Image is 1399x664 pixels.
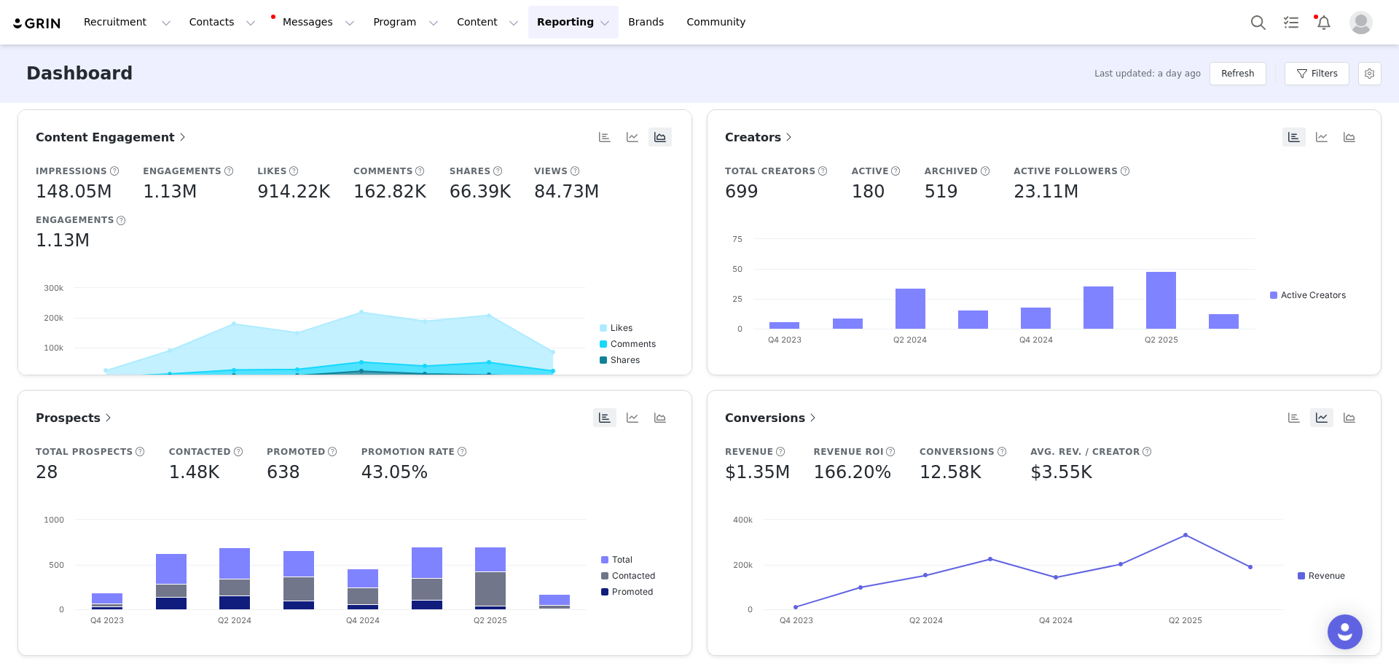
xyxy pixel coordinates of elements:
[813,445,884,458] h5: Revenue ROI
[44,343,63,353] text: 100k
[218,615,251,625] text: Q2 2024
[1014,165,1118,178] h5: Active Followers
[143,165,222,178] h5: Engagements
[725,130,796,144] span: Creators
[450,165,491,178] h5: Shares
[1308,6,1340,39] button: Notifications
[1030,459,1092,485] h5: $3.55K
[44,283,63,293] text: 300k
[36,130,189,144] span: Content Engagement
[361,459,428,485] h5: 43.05%
[611,322,632,333] text: Likes
[725,409,820,427] a: Conversions
[364,6,447,39] button: Program
[732,234,742,244] text: 75
[267,459,300,485] h5: 638
[925,165,978,178] h5: Archived
[1281,289,1346,300] text: Active Creators
[90,615,124,625] text: Q4 2023
[611,338,656,349] text: Comments
[733,560,753,570] text: 200k
[725,459,790,485] h5: $1.35M
[612,570,655,581] text: Contacted
[1039,615,1073,625] text: Q4 2024
[1349,11,1373,34] img: placeholder-profile.jpg
[925,179,958,205] h5: 519
[1328,614,1363,649] div: Open Intercom Messenger
[36,459,58,485] h5: 28
[534,165,568,178] h5: Views
[361,445,455,458] h5: Promotion Rate
[353,179,426,205] h5: 162.82K
[1210,62,1266,85] button: Refresh
[169,445,231,458] h5: Contacted
[725,165,816,178] h5: Total Creators
[49,560,64,570] text: 500
[725,128,796,147] a: Creators
[619,6,677,39] a: Brands
[748,604,753,614] text: 0
[852,165,889,178] h5: Active
[1285,62,1349,85] button: Filters
[1275,6,1307,39] a: Tasks
[267,445,326,458] h5: Promoted
[36,214,114,227] h5: Engagements
[36,179,112,205] h5: 148.05M
[612,554,632,565] text: Total
[44,313,63,323] text: 200k
[474,615,507,625] text: Q2 2025
[737,324,742,334] text: 0
[780,615,813,625] text: Q4 2023
[920,459,981,485] h5: 12.58K
[59,604,64,614] text: 0
[36,409,115,427] a: Prospects
[143,179,197,205] h5: 1.13M
[12,17,63,31] img: grin logo
[733,515,753,525] text: 400k
[36,128,189,147] a: Content Engagement
[448,6,528,39] button: Content
[75,6,180,39] button: Recruitment
[450,179,511,205] h5: 66.39K
[1030,445,1140,458] h5: Avg. Rev. / Creator
[58,372,63,383] text: 0
[36,227,90,254] h5: 1.13M
[732,294,742,304] text: 25
[181,6,264,39] button: Contacts
[678,6,761,39] a: Community
[353,165,413,178] h5: Comments
[36,411,115,425] span: Prospects
[920,445,995,458] h5: Conversions
[1094,67,1201,80] span: Last updated: a day ago
[265,6,364,39] button: Messages
[732,264,742,274] text: 50
[534,179,599,205] h5: 84.73M
[1242,6,1274,39] button: Search
[813,459,891,485] h5: 166.20%
[893,335,927,345] text: Q2 2024
[257,165,287,178] h5: Likes
[169,459,219,485] h5: 1.48K
[611,354,640,365] text: Shares
[1014,179,1078,205] h5: 23.11M
[346,615,380,625] text: Q4 2024
[1169,615,1202,625] text: Q2 2025
[768,335,802,345] text: Q4 2023
[44,515,64,525] text: 1000
[528,6,619,39] button: Reporting
[257,179,330,205] h5: 914.22K
[852,179,885,205] h5: 180
[26,60,133,87] h3: Dashboard
[725,179,759,205] h5: 699
[1145,335,1178,345] text: Q2 2025
[36,445,133,458] h5: Total Prospects
[1341,11,1387,34] button: Profile
[725,445,773,458] h5: Revenue
[725,411,820,425] span: Conversions
[36,165,107,178] h5: Impressions
[909,615,943,625] text: Q2 2024
[612,586,653,597] text: Promoted
[1309,570,1345,581] text: Revenue
[1019,335,1053,345] text: Q4 2024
